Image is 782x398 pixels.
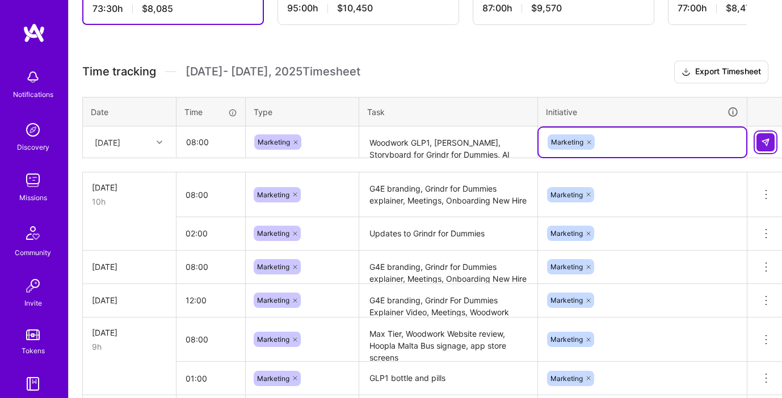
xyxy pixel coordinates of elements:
[360,173,536,216] textarea: G4E branding, Grindr for Dummies explainer, Meetings, Onboarding New Hire
[22,169,44,192] img: teamwork
[257,262,289,271] span: Marketing
[258,138,290,146] span: Marketing
[19,192,47,204] div: Missions
[360,285,536,316] textarea: G4E branding, Grindr For Dummies Explainer Video, Meetings, Woodwork GLP-1 assets
[176,324,245,354] input: HH:MM
[19,219,47,247] img: Community
[22,372,44,395] img: guide book
[176,285,245,315] input: HH:MM
[550,296,583,304] span: Marketing
[92,327,167,338] div: [DATE]
[337,2,373,14] span: $10,450
[22,66,44,88] img: bell
[531,2,562,14] span: $9,570
[257,374,289,383] span: Marketing
[257,190,289,199] span: Marketing
[551,138,583,146] span: Marketing
[482,2,645,14] div: 87:00 h
[257,296,289,304] span: Marketing
[92,341,167,353] div: 9h
[24,297,42,309] div: Invite
[360,363,536,394] textarea: GLP1 bottle and pills
[92,196,167,208] div: 10h
[257,229,289,238] span: Marketing
[682,66,691,78] i: icon Download
[186,65,360,79] span: [DATE] - [DATE] , 2025 Timesheet
[83,97,176,126] th: Date
[22,118,44,141] img: discovery
[359,97,538,126] th: Task
[287,2,449,14] div: 95:00 h
[23,23,45,43] img: logo
[550,262,583,271] span: Marketing
[550,229,583,238] span: Marketing
[550,190,583,199] span: Marketing
[82,65,156,79] span: Time tracking
[360,218,536,249] textarea: Updates to Grindr for Dummies
[360,319,536,361] textarea: Max Tier, Woodwork Website review, Hoopla Malta Bus signage, app store screens
[26,329,40,340] img: tokens
[550,374,583,383] span: Marketing
[246,97,359,126] th: Type
[360,128,536,158] textarea: Woodwork GLP1, [PERSON_NAME], Storyboard for Grindr for Dummies, AI Documentation for Midjourney ...
[95,136,120,148] div: [DATE]
[257,335,289,344] span: Marketing
[92,181,167,193] div: [DATE]
[176,363,245,393] input: HH:MM
[176,218,245,248] input: HH:MM
[756,133,776,151] div: null
[17,141,49,153] div: Discovery
[13,88,53,100] div: Notifications
[92,294,167,306] div: [DATE]
[726,2,756,14] span: $8,470
[176,252,245,282] input: HH:MM
[157,139,162,145] i: icon Chevron
[360,252,536,283] textarea: G4E branding, Grindr for Dummies explainer, Meetings, Onboarding New Hire
[546,105,739,118] div: Initiative
[142,3,173,15] span: $8,085
[93,3,254,15] div: 73:30 h
[22,345,45,357] div: Tokens
[761,138,770,147] img: Submit
[674,61,768,83] button: Export Timesheet
[15,247,51,259] div: Community
[22,274,44,297] img: Invite
[177,127,245,157] input: HH:MM
[550,335,583,344] span: Marketing
[92,261,167,273] div: [DATE]
[184,106,237,118] div: Time
[176,180,245,210] input: HH:MM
